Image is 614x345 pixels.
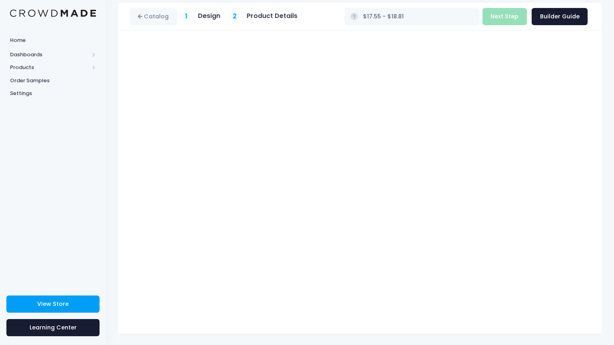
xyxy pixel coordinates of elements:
[10,10,96,17] img: Logo
[6,319,100,336] a: Learning Center
[10,89,96,97] span: Settings
[10,77,96,85] span: Order Samples
[30,323,77,331] span: Learning Center
[10,36,96,44] span: Home
[233,12,237,21] span: 2
[185,12,187,21] span: 1
[6,295,100,313] a: View Store
[247,12,297,20] h5: Product Details
[37,300,69,308] span: View Store
[10,51,89,59] span: Dashboards
[130,8,177,25] a: Catalog
[10,63,89,71] span: Products
[532,8,588,25] a: Builder Guide
[198,12,220,20] h5: Design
